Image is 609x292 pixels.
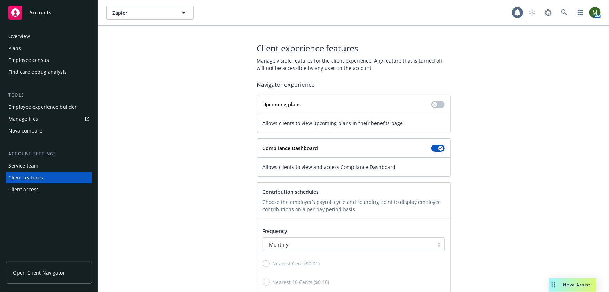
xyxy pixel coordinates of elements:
span: Nova Assist [563,282,591,288]
div: Plans [8,43,21,54]
span: Monthly [267,241,430,248]
span: Allows clients to view and access Compliance Dashboard [263,163,445,171]
span: Zapier [112,9,173,16]
div: Client access [8,184,39,195]
a: Manage files [6,113,92,124]
a: Search [557,6,571,20]
span: Allows clients to view upcoming plans in their benefits page [263,120,445,127]
strong: Upcoming plans [263,101,301,108]
a: Find care debug analysis [6,66,92,78]
input: Nearest 10 Cents ($0.10) [263,279,270,286]
a: Overview [6,31,92,42]
a: Accounts [6,3,92,22]
div: Find care debug analysis [8,66,67,78]
span: Monthly [269,241,289,248]
p: Choose the employer’s payroll cycle and rounding point to display employee contributions on a per... [263,198,445,213]
div: Employee census [8,55,49,66]
div: Client features [8,172,43,183]
a: Employee experience builder [6,101,92,113]
p: Contribution schedules [263,188,445,195]
span: Navigator experience [257,80,451,89]
a: Report a Bug [541,6,555,20]
button: Zapier [106,6,194,20]
a: Service team [6,160,92,171]
a: Client features [6,172,92,183]
a: Switch app [573,6,587,20]
a: Client access [6,184,92,195]
span: Nearest Cent ($0.01) [273,260,320,267]
span: Nearest 10 Cents ($0.10) [273,278,329,286]
div: Employee experience builder [8,101,77,113]
span: Accounts [29,10,51,15]
span: Manage visible features for the client experience. Any feature that is turned off will not be acc... [257,57,451,72]
span: Client experience features [257,42,451,54]
div: Drag to move [549,278,558,292]
button: Nova Assist [549,278,596,292]
div: Account settings [6,150,92,157]
div: Overview [8,31,30,42]
a: Start snowing [525,6,539,20]
a: Nova compare [6,125,92,136]
div: Tools [6,92,92,99]
img: photo [589,7,601,18]
p: Frequency [263,227,445,235]
div: Nova compare [8,125,42,136]
a: Employee census [6,55,92,66]
a: Plans [6,43,92,54]
input: Nearest Cent ($0.01) [263,260,270,267]
strong: Compliance Dashboard [263,145,318,151]
div: Service team [8,160,38,171]
div: Manage files [8,113,38,124]
span: Open Client Navigator [13,269,65,276]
